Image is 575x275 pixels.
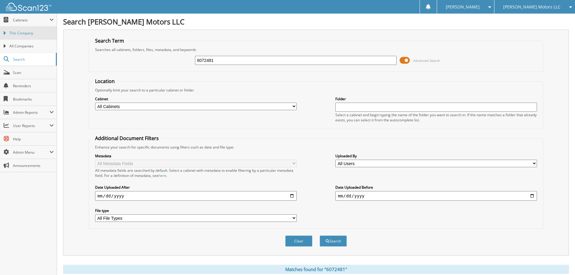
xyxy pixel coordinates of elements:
[13,150,50,155] span: Admin Menu
[446,5,480,9] span: [PERSON_NAME]
[335,112,537,123] div: Select a cabinet and begin typing the name of the folder you want to search in. If the name match...
[9,30,54,36] span: This Company
[335,191,537,201] input: end
[335,96,537,101] label: Folder
[335,185,537,190] label: Date Uploaded Before
[503,5,561,9] span: [PERSON_NAME] Motors LLC
[13,83,54,88] span: Reminders
[335,153,537,158] label: Uploaded By
[92,88,540,93] div: Optionally limit your search to a particular cabinet or folder
[95,153,297,158] label: Metadata
[285,235,312,247] button: Clear
[92,135,162,142] legend: Additional Document Filters
[413,58,440,63] span: Advanced Search
[13,163,54,168] span: Announcements
[13,70,54,75] span: Scan
[95,208,297,213] label: File type
[545,246,575,275] iframe: Chat Widget
[92,145,540,150] div: Enhance your search for specific documents using filters such as date and file type.
[63,17,569,27] h1: Search [PERSON_NAME] Motors LLC
[13,136,54,142] span: Help
[63,265,569,274] div: Matches found for "6072481"
[13,123,50,128] span: User Reports
[13,57,53,62] span: Search
[158,173,166,178] a: here
[92,47,540,52] div: Searches all cabinets, folders, files, metadata, and keywords
[92,78,118,85] legend: Location
[9,43,54,49] span: All Companies
[92,37,127,44] legend: Search Term
[6,3,51,11] img: scan123-logo-white.svg
[95,96,297,101] label: Cabinet
[95,185,297,190] label: Date Uploaded After
[13,110,50,115] span: Admin Reports
[95,168,297,178] div: All metadata fields are searched by default. Select a cabinet with metadata to enable filtering b...
[320,235,347,247] button: Search
[13,97,54,102] span: Bookmarks
[95,191,297,201] input: start
[13,18,50,23] span: Cabinets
